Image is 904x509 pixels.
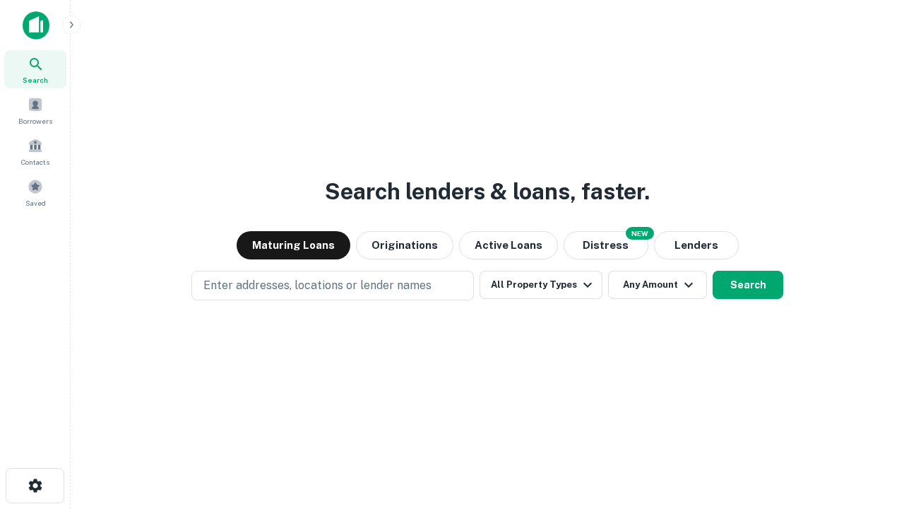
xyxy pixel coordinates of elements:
[23,11,49,40] img: capitalize-icon.png
[4,173,66,211] a: Saved
[4,132,66,170] a: Contacts
[25,197,46,209] span: Saved
[480,271,602,299] button: All Property Types
[459,231,558,259] button: Active Loans
[564,231,648,259] button: Search distressed loans with lien and other non-mortgage details.
[4,50,66,88] a: Search
[21,156,49,168] span: Contacts
[356,231,453,259] button: Originations
[626,227,654,240] div: NEW
[23,74,48,86] span: Search
[203,277,432,294] p: Enter addresses, locations or lender names
[608,271,707,299] button: Any Amount
[4,91,66,129] a: Borrowers
[833,396,904,464] iframe: Chat Widget
[713,271,783,299] button: Search
[18,115,52,127] span: Borrowers
[237,231,350,259] button: Maturing Loans
[654,231,739,259] button: Lenders
[325,175,650,209] h3: Search lenders & loans, faster.
[191,271,474,300] button: Enter addresses, locations or lender names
